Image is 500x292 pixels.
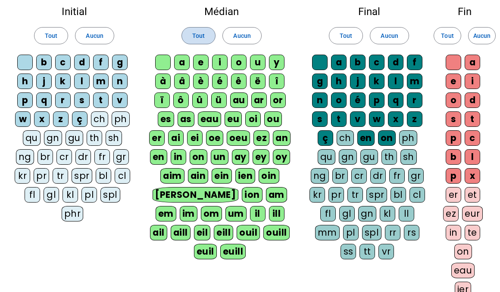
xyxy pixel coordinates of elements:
[34,27,68,44] button: Tout
[264,111,282,127] div: ou
[106,130,122,146] div: sh
[253,130,269,146] div: ez
[309,187,325,203] div: kr
[37,149,53,165] div: br
[389,168,405,184] div: fr
[378,244,394,259] div: vr
[72,111,87,127] div: ç
[465,168,480,184] div: x
[309,6,429,17] h2: Final
[34,111,50,127] div: x
[250,55,266,70] div: u
[388,111,403,127] div: x
[465,225,480,240] div: te
[34,168,49,184] div: pr
[378,130,396,146] div: on
[66,130,83,146] div: gu
[250,206,266,221] div: il
[370,27,409,44] button: Aucun
[56,149,72,165] div: cr
[350,74,366,89] div: j
[181,27,216,44] button: Tout
[259,168,279,184] div: oin
[388,74,403,89] div: l
[446,92,461,108] div: o
[407,74,422,89] div: m
[407,92,422,108] div: r
[222,27,261,44] button: Aucun
[74,74,90,89] div: l
[112,74,128,89] div: n
[190,149,207,165] div: on
[155,74,171,89] div: à
[404,225,419,240] div: rs
[331,111,347,127] div: t
[399,130,417,146] div: ph
[339,206,355,221] div: gl
[350,111,366,127] div: v
[93,74,109,89] div: m
[233,31,250,41] span: Aucun
[193,74,209,89] div: è
[94,149,110,165] div: fr
[214,225,233,240] div: eill
[369,74,384,89] div: k
[212,168,232,184] div: ein
[45,31,57,41] span: Tout
[441,31,453,41] span: Tout
[212,55,228,70] div: i
[188,168,209,184] div: ain
[339,149,357,165] div: gn
[250,74,266,89] div: ë
[75,149,91,165] div: dr
[350,92,366,108] div: é
[53,168,68,184] div: tr
[443,206,459,221] div: ez
[173,92,189,108] div: ô
[23,130,41,146] div: qu
[225,111,242,127] div: eu
[87,130,102,146] div: th
[232,149,249,165] div: ay
[331,74,347,89] div: h
[237,225,260,240] div: ouil
[242,187,262,203] div: ion
[81,187,97,203] div: pl
[407,55,422,70] div: f
[212,74,228,89] div: é
[328,187,344,203] div: pr
[53,111,69,127] div: z
[245,111,261,127] div: oi
[409,187,425,203] div: cl
[462,206,483,221] div: eur
[443,6,486,17] h2: Fin
[366,187,387,203] div: spr
[113,149,129,165] div: gr
[227,130,250,146] div: oeu
[251,92,267,108] div: ar
[115,168,130,184] div: cl
[370,168,386,184] div: dr
[465,130,480,146] div: c
[347,187,363,203] div: tr
[178,111,194,127] div: as
[93,55,109,70] div: f
[465,92,480,108] div: d
[318,130,333,146] div: ç
[74,55,90,70] div: d
[454,244,472,259] div: on
[312,74,328,89] div: g
[194,225,211,240] div: eil
[74,92,90,108] div: s
[235,168,256,184] div: ien
[187,130,203,146] div: ei
[62,206,84,221] div: phr
[174,55,190,70] div: a
[150,225,167,240] div: ail
[17,92,33,108] div: p
[62,187,78,203] div: kl
[91,111,108,127] div: ch
[446,149,461,165] div: b
[385,225,400,240] div: rr
[269,206,284,221] div: ill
